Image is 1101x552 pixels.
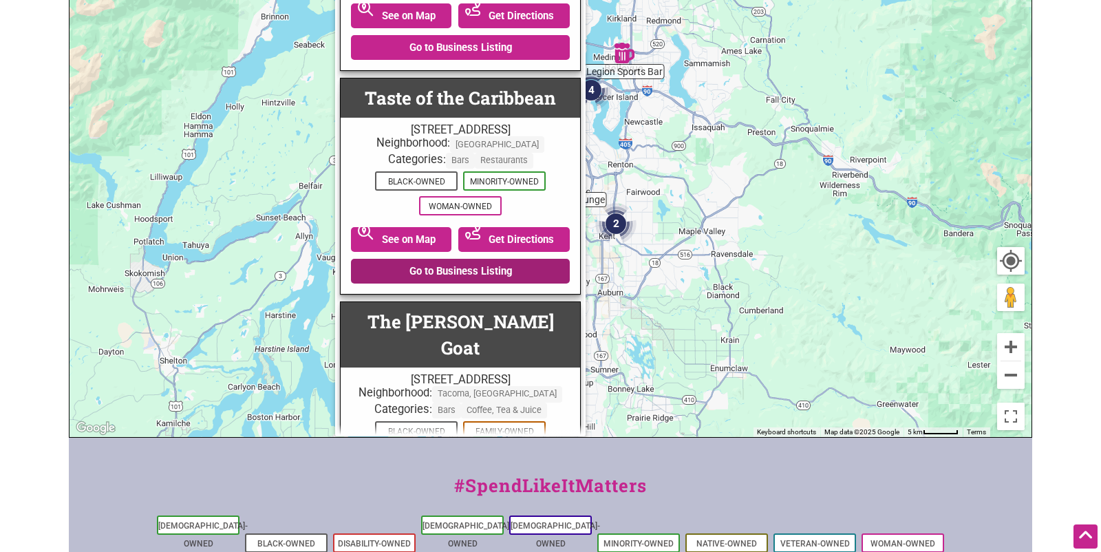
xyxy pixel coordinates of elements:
span: Family-Owned [463,421,546,440]
img: Google [73,419,118,437]
a: Get Directions [458,3,570,28]
div: Scroll Back to Top [1073,524,1098,549]
button: Map Scale: 5 km per 48 pixels [904,427,963,437]
span: Black-Owned [375,171,458,191]
a: Black-Owned [257,539,315,549]
a: Disability-Owned [338,539,411,549]
span: Restaurants [475,153,533,169]
span: Tacoma, [GEOGRAPHIC_DATA] [432,386,562,402]
a: See on Map [351,227,451,252]
a: [DEMOGRAPHIC_DATA]-Owned [158,521,248,549]
a: Taste of the Caribbean [365,86,556,109]
span: [GEOGRAPHIC_DATA] [450,136,544,152]
a: [DEMOGRAPHIC_DATA]-Owned [511,521,600,549]
div: [STREET_ADDRESS] [348,123,573,136]
div: 4 [570,70,612,111]
a: Get Directions [458,227,570,252]
div: [STREET_ADDRESS] [348,373,573,386]
button: Zoom in [997,333,1025,361]
span: Coffee, Tea & Juice [461,403,547,418]
button: Drag Pegman onto the map to open Street View [997,284,1025,311]
a: Veteran-Owned [780,539,850,549]
span: 5 km [908,428,923,436]
div: Legion Sports Bar [614,43,634,63]
a: Open this area in Google Maps (opens a new window) [73,419,118,437]
a: Terms [967,428,986,436]
a: See on Map [351,3,451,28]
a: The [PERSON_NAME] Goat [367,310,554,359]
span: Black-Owned [375,421,458,440]
a: Minority-Owned [603,539,674,549]
div: Neighborhood: [348,136,573,152]
div: Categories: [348,153,573,169]
span: Minority-Owned [463,171,546,191]
button: Toggle fullscreen view [997,403,1025,430]
span: Map data ©2025 Google [824,428,899,436]
div: Categories: [348,403,573,418]
a: Native-Owned [696,539,757,549]
a: Go to Business Listing [351,35,570,60]
a: Go to Business Listing [351,259,570,284]
span: Woman-Owned [419,196,502,215]
button: Your Location [997,247,1025,275]
span: Bars [446,153,475,169]
button: Keyboard shortcuts [757,427,816,437]
div: #SpendLikeItMatters [69,472,1032,513]
div: 2 [595,203,637,244]
div: Neighborhood: [348,386,573,402]
a: [DEMOGRAPHIC_DATA]-Owned [423,521,512,549]
a: Woman-Owned [870,539,935,549]
button: Zoom out [997,361,1025,389]
span: Bars [432,403,461,418]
